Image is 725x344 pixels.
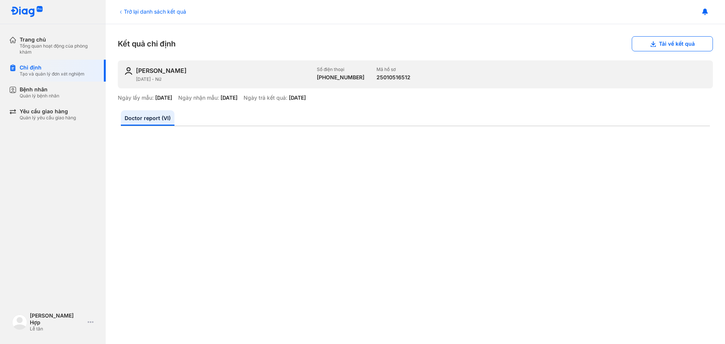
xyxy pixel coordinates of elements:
div: Trang chủ [20,36,97,43]
div: [DATE] [155,94,172,101]
div: Lễ tân [30,326,85,332]
img: logo [12,315,27,330]
div: [DATE] [221,94,238,101]
div: Mã hồ sơ [376,66,410,73]
div: 25010516512 [376,74,410,81]
div: Kết quả chỉ định [118,36,713,51]
div: Chỉ định [20,64,85,71]
div: Quản lý bệnh nhân [20,93,59,99]
div: [DATE] - Nữ [136,76,311,82]
div: Bệnh nhân [20,86,59,93]
div: [PHONE_NUMBER] [317,74,364,81]
div: Trở lại danh sách kết quả [118,8,186,15]
div: Quản lý yêu cầu giao hàng [20,115,76,121]
div: [PERSON_NAME] Hợp [30,312,85,326]
img: logo [11,6,43,18]
img: user-icon [124,66,133,76]
div: Tổng quan hoạt động của phòng khám [20,43,97,55]
div: Ngày lấy mẫu: [118,94,154,101]
div: Ngày trả kết quả: [244,94,287,101]
div: [PERSON_NAME] [136,66,187,75]
div: Yêu cầu giao hàng [20,108,76,115]
button: Tải về kết quả [632,36,713,51]
div: Ngày nhận mẫu: [178,94,219,101]
div: Tạo và quản lý đơn xét nghiệm [20,71,85,77]
div: [DATE] [289,94,306,101]
div: Số điện thoại [317,66,364,73]
a: Doctor report (VI) [121,110,174,126]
